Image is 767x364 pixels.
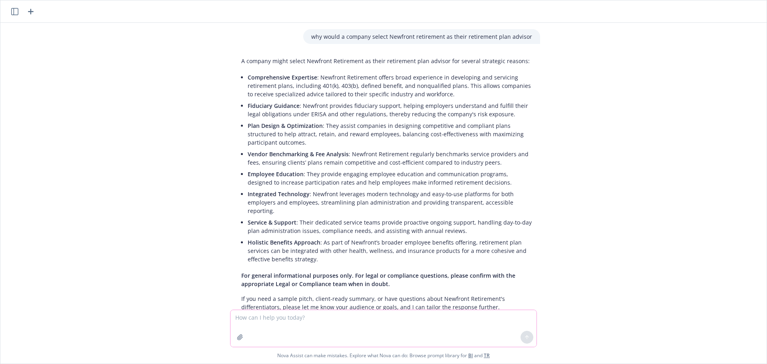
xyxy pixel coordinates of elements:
[248,238,532,263] p: : As part of Newfront’s broader employee benefits offering, retirement plan services can be integ...
[248,239,320,246] span: Holistic Benefits Approach
[311,32,532,41] p: why would a company select Newfront retirement as their retirement plan advisor
[484,352,490,359] a: TR
[248,150,349,158] span: Vendor Benchmarking & Fee Analysis
[248,102,300,109] span: Fiduciary Guidance
[248,190,310,198] span: Integrated Technology
[248,121,532,147] p: : They assist companies in designing competitive and compliant plans structured to help attract, ...
[248,170,532,187] p: : They provide engaging employee education and communication programs, designed to increase parti...
[248,73,532,98] p: : Newfront Retirement offers broad experience in developing and servicing retirement plans, inclu...
[248,101,532,118] p: : Newfront provides fiduciary support, helping employers understand and fulfill their legal oblig...
[241,57,532,65] p: A company might select Newfront Retirement as their retirement plan advisor for several strategic...
[277,347,490,364] span: Nova Assist can make mistakes. Explore what Nova can do: Browse prompt library for and
[248,219,296,226] span: Service & Support
[248,190,532,215] p: : Newfront leverages modern technology and easy-to-use platforms for both employers and employees...
[248,150,532,167] p: : Newfront Retirement regularly benchmarks service providers and fees, ensuring clients’ plans re...
[248,218,532,235] p: : Their dedicated service teams provide proactive ongoing support, handling day-to-day plan admin...
[248,74,317,81] span: Comprehensive Expertise
[248,122,323,129] span: Plan Design & Optimization
[241,294,532,311] p: If you need a sample pitch, client-ready summary, or have questions about Newfront Retirement's d...
[468,352,473,359] a: BI
[248,170,304,178] span: Employee Education
[241,272,515,288] span: For general informational purposes only. For legal or compliance questions, please confirm with t...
